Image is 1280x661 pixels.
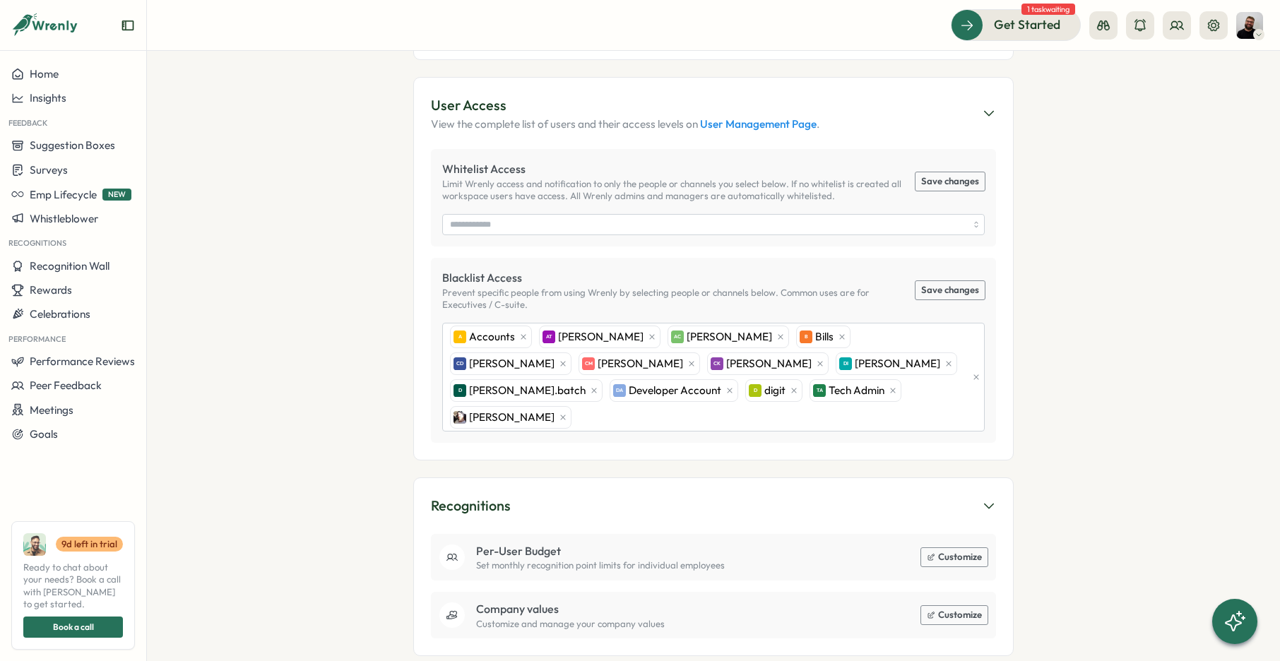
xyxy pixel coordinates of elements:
[921,548,988,566] button: Customize
[951,9,1081,40] button: Get Started
[994,16,1060,34] span: Get Started
[30,188,97,201] span: Emp Lifecycle
[915,281,985,299] button: Save changes
[30,427,58,441] span: Goals
[476,559,725,572] p: Set monthly recognition point limits for individual employees
[629,383,721,398] span: Developer Account
[30,355,135,368] span: Performance Reviews
[102,189,131,201] span: NEW
[458,386,462,394] span: D
[469,383,586,398] span: [PERSON_NAME].batch
[53,617,94,637] span: Book a call
[764,383,786,398] span: digit
[915,172,985,191] button: Save changes
[23,617,123,638] button: Book a call
[23,533,46,556] img: Ali Khan
[30,403,73,417] span: Meetings
[442,269,904,287] p: Blacklist Access
[855,356,940,371] span: [PERSON_NAME]
[30,212,98,225] span: Whistleblower
[1021,4,1075,15] span: 1 task waiting
[687,329,772,345] span: [PERSON_NAME]
[469,329,515,345] span: Accounts
[726,356,812,371] span: [PERSON_NAME]
[30,283,72,297] span: Rewards
[805,333,808,340] span: B
[585,359,593,367] span: CM
[454,411,466,424] img: Jason Duncan
[713,359,721,367] span: CK
[456,359,463,367] span: CD
[30,259,109,273] span: Recognition Wall
[30,307,90,321] span: Celebrations
[815,329,834,345] span: Bills
[30,379,102,392] span: Peer Feedback
[598,356,683,371] span: [PERSON_NAME]
[458,333,462,340] span: A
[674,333,681,340] span: AC
[442,160,904,178] p: Whitelist Access
[431,495,996,517] button: Recognitions
[30,138,115,152] span: Suggestion Boxes
[843,359,848,367] span: DI
[23,561,123,611] span: Ready to chat about your needs? Book a call with [PERSON_NAME] to get started.
[829,383,884,398] span: Tech Admin
[442,287,904,311] p: Prevent specific people from using Wrenly by selecting people or channels below. Common uses are ...
[30,91,66,105] span: Insights
[616,386,623,394] span: DA
[30,163,68,177] span: Surveys
[431,495,511,517] div: Recognitions
[476,542,725,560] p: Per-User Budget
[442,178,904,203] p: Limit Wrenly access and notification to only the people or channels you select below. If no white...
[1236,12,1263,39] img: Adrian Cardenosa
[476,600,665,618] p: Company values
[121,18,135,32] button: Expand sidebar
[469,410,555,425] span: [PERSON_NAME]
[921,606,988,624] button: Customize
[546,333,552,340] span: AT
[476,618,665,631] p: Customize and manage your company values
[56,537,123,552] a: 9d left in trial
[700,117,817,131] a: User Management Page
[817,386,823,394] span: TA
[754,386,757,394] span: D
[469,356,555,371] span: [PERSON_NAME]
[431,117,819,132] p: View the complete list of users and their access levels on .
[431,95,996,132] button: User AccessView the complete list of users and their access levels on User Management Page.
[431,95,819,117] div: User Access
[558,329,644,345] span: [PERSON_NAME]
[30,67,59,81] span: Home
